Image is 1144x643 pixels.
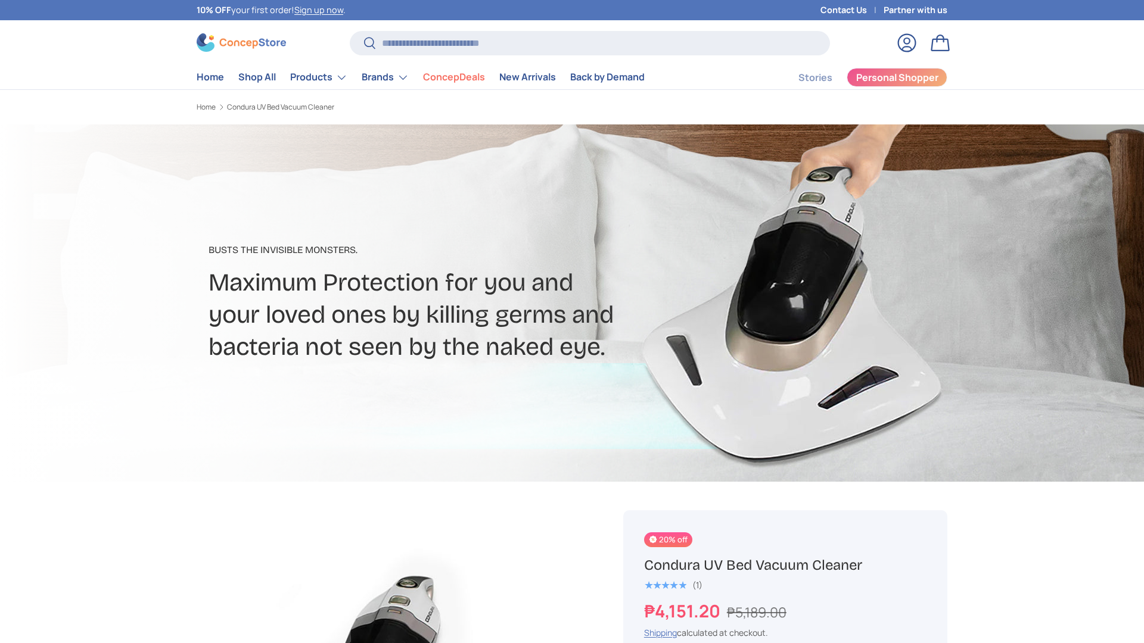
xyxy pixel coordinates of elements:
[197,33,286,52] img: ConcepStore
[283,65,355,89] summary: Products
[644,532,692,547] span: 20% off
[294,4,343,15] a: Sign up now
[644,626,927,639] div: calculated at checkout.
[209,267,666,363] h2: Maximum Protection for you and your loved ones by killing germs and bacteria not seen by the nake...
[197,4,346,17] p: your first order! .
[820,4,884,17] a: Contact Us
[644,578,702,591] a: 5.0 out of 5.0 stars (1)
[847,68,947,87] a: Personal Shopper
[644,627,677,638] a: Shipping
[644,580,686,591] div: 5.0 out of 5.0 stars
[362,65,409,89] a: Brands
[290,65,347,89] a: Products
[227,104,334,111] a: Condura UV Bed Vacuum Cleaner
[884,4,947,17] a: Partner with us
[570,65,645,89] a: Back by Demand
[644,599,723,623] strong: ₱4,151.20
[238,65,276,89] a: Shop All
[423,65,485,89] a: ConcepDeals
[644,579,686,591] span: ★★★★★
[499,65,556,89] a: New Arrivals
[209,243,666,257] p: Busts The Invisible Monsters​.
[856,73,938,82] span: Personal Shopper
[798,66,832,89] a: Stories
[727,603,786,622] s: ₱5,189.00
[644,556,927,575] h1: Condura UV Bed Vacuum Cleaner
[197,65,224,89] a: Home
[770,65,947,89] nav: Secondary
[692,580,702,589] div: (1)
[197,65,645,89] nav: Primary
[197,104,216,111] a: Home
[197,4,231,15] strong: 10% OFF
[355,65,416,89] summary: Brands
[197,102,595,113] nav: Breadcrumbs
